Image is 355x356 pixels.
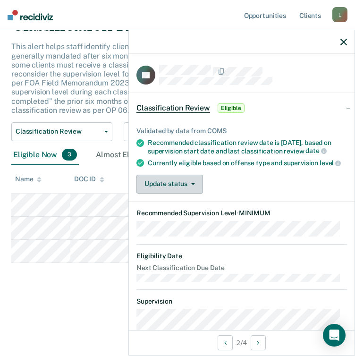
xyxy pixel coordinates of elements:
button: Previous Opportunity [218,335,233,350]
div: 2 / 4 [129,330,355,355]
span: level [320,159,341,167]
dt: Eligibility Date [136,252,347,260]
span: Classification Review [136,103,210,113]
span: 3 [62,149,77,161]
span: Eligible [218,103,245,113]
span: • [237,209,239,217]
div: DOC ID [74,175,104,183]
div: L [332,7,347,22]
span: date [305,147,326,154]
dt: Recommended Supervision Level MINIMUM [136,209,347,217]
div: Recommended classification review date is [DATE], based on supervision start date and last classi... [148,139,347,155]
div: Open Intercom Messenger [323,324,346,347]
span: Classification Review [16,127,101,136]
img: Recidiviz [8,10,53,20]
div: Currently eligible based on offense type and supervision [148,159,347,167]
div: Classification ReviewEligible [129,93,355,123]
dt: Next Classification Due Date [136,264,347,272]
div: Validated by data from COMS [136,127,347,135]
button: Next Opportunity [251,335,266,350]
div: Name [15,175,42,183]
p: This alert helps staff identify clients due or overdue for a classification review, which are gen... [11,42,342,114]
div: Almost Eligible [94,145,170,166]
div: Eligible Now [11,145,79,166]
button: Update status [136,175,203,194]
dt: Supervision [136,297,347,305]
